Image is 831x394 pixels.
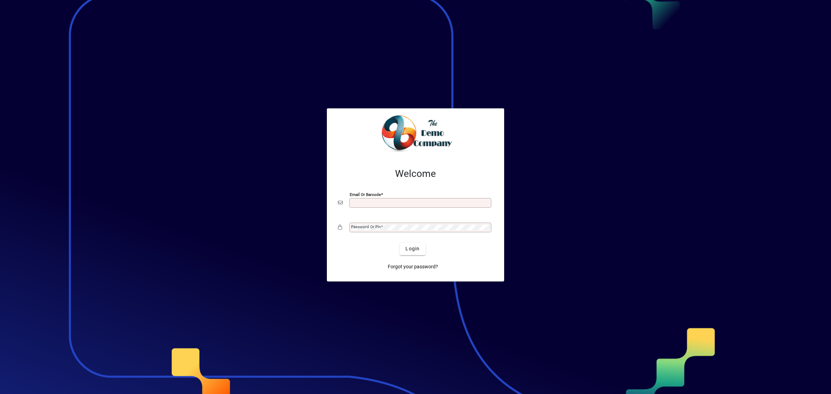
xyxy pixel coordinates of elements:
[405,245,420,252] span: Login
[400,243,425,255] button: Login
[350,192,381,197] mat-label: Email or Barcode
[338,168,493,180] h2: Welcome
[388,263,438,270] span: Forgot your password?
[351,224,381,229] mat-label: Password or Pin
[385,261,441,273] a: Forgot your password?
